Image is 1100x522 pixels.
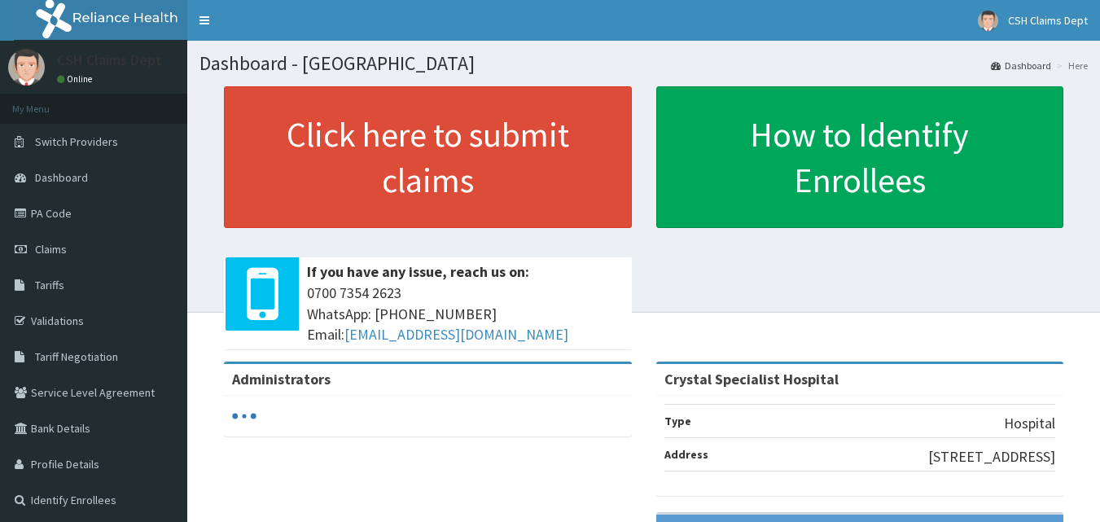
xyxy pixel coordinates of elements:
[57,73,96,85] a: Online
[199,53,1088,74] h1: Dashboard - [GEOGRAPHIC_DATA]
[35,134,118,149] span: Switch Providers
[1008,13,1088,28] span: CSH Claims Dept
[232,370,331,388] b: Administrators
[664,447,708,462] b: Address
[664,370,839,388] strong: Crystal Specialist Hospital
[978,11,998,31] img: User Image
[35,170,88,185] span: Dashboard
[928,446,1055,467] p: [STREET_ADDRESS]
[664,414,691,428] b: Type
[35,278,64,292] span: Tariffs
[344,325,568,344] a: [EMAIL_ADDRESS][DOMAIN_NAME]
[35,349,118,364] span: Tariff Negotiation
[232,404,256,428] svg: audio-loading
[8,49,45,86] img: User Image
[991,59,1051,72] a: Dashboard
[1053,59,1088,72] li: Here
[1004,413,1055,434] p: Hospital
[35,242,67,257] span: Claims
[224,86,632,228] a: Click here to submit claims
[307,262,529,281] b: If you have any issue, reach us on:
[656,86,1064,228] a: How to Identify Enrollees
[307,283,624,345] span: 0700 7354 2623 WhatsApp: [PHONE_NUMBER] Email:
[57,53,162,68] p: CSH Claims Dept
